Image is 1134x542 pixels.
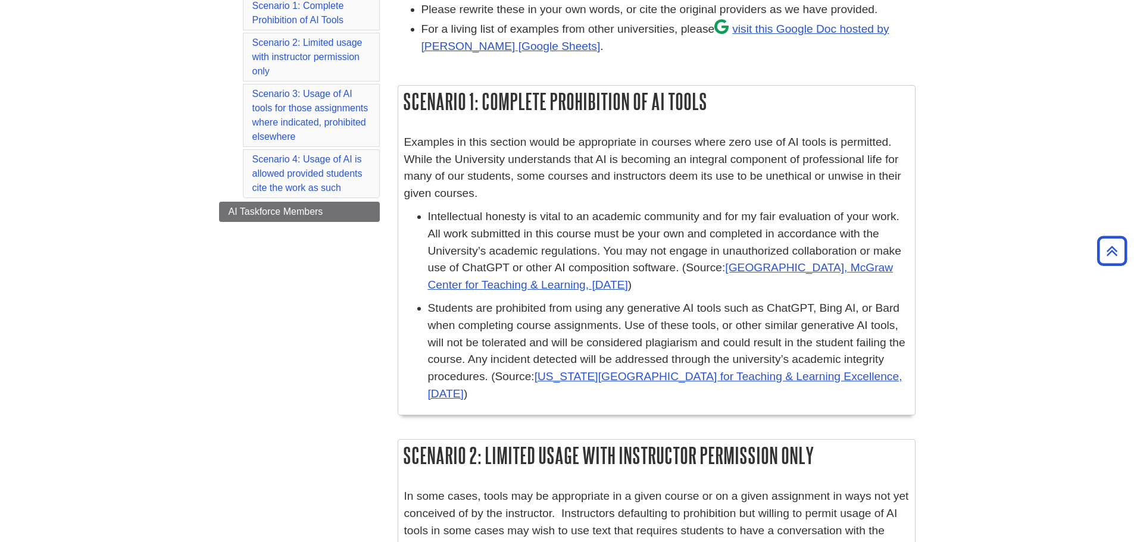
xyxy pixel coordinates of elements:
a: visit this Google Doc hosted by [PERSON_NAME] [421,23,889,52]
p: Examples in this section would be appropriate in courses where zero use of AI tools is permitted.... [404,134,909,202]
a: Scenario 3: Usage of AI tools for those assignments where indicated, prohibited elsewhere [252,89,368,142]
a: [US_STATE][GEOGRAPHIC_DATA] for Teaching & Learning Excellence, [DATE] [428,370,902,400]
a: Scenario 2: Limited usage with instructor permission only [252,37,363,76]
a: AI Taskforce Members [219,202,380,222]
h2: Scenario 2: Limited usage with instructor permission only [398,440,915,471]
a: Scenario 4: Usage of AI is allowed provided students cite the work as such [252,154,363,193]
h2: Scenario 1: Complete Prohibition of AI Tools [398,86,915,117]
li: For a living list of examples from other universities, please . [421,18,916,55]
p: Students are prohibited from using any generative AI tools such as ChatGPT, Bing AI, or Bard when... [428,300,909,403]
span: AI Taskforce Members [229,206,323,217]
p: Intellectual honesty is vital to an academic community and for my fair evaluation of your work. A... [428,208,909,294]
a: Back to Top [1093,243,1131,259]
li: Please rewrite these in your own words, or cite the original providers as we have provided. [421,1,916,18]
a: Scenario 1: Complete Prohibition of AI Tools [252,1,344,25]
